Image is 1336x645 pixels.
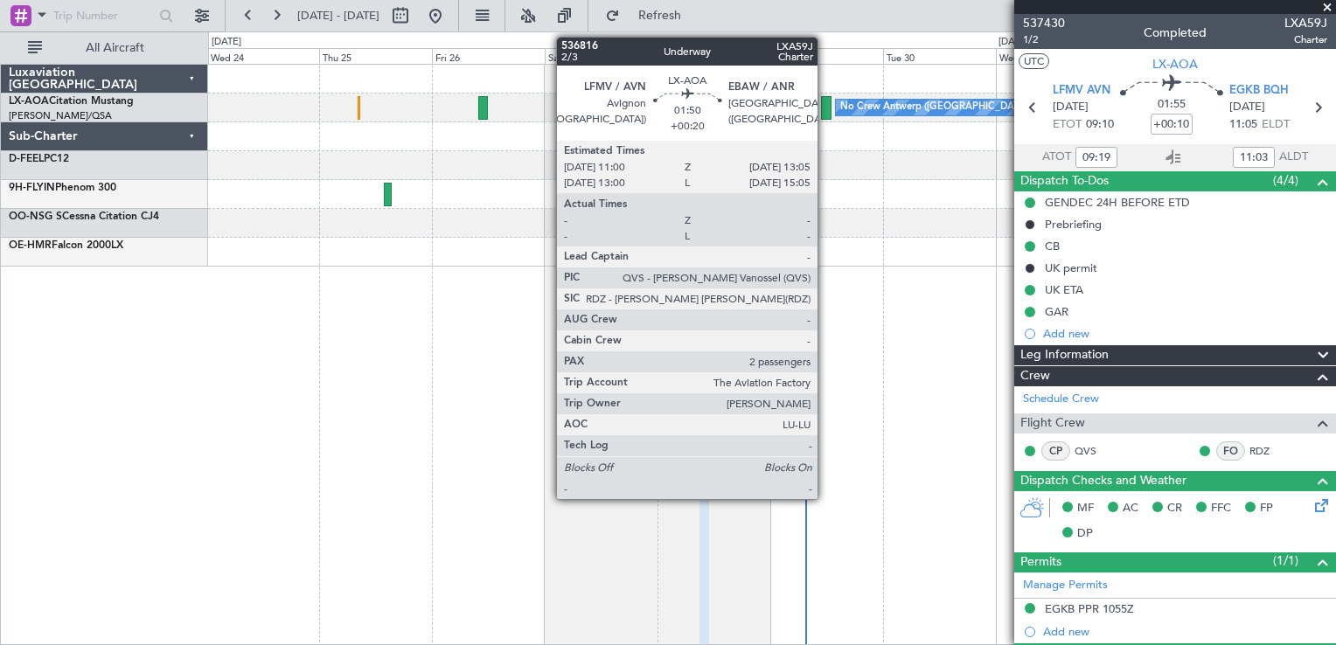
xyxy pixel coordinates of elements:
[1045,601,1134,616] div: EGKB PPR 1055Z
[9,183,116,193] a: 9H-FLYINPhenom 300
[9,154,44,164] span: D-FEEL
[1262,116,1290,134] span: ELDT
[1023,391,1099,408] a: Schedule Crew
[1279,149,1308,166] span: ALDT
[1260,500,1273,517] span: FP
[545,48,658,64] div: Sat 27
[1229,82,1289,100] span: EGKB BQH
[1023,14,1065,32] span: 537430
[53,3,154,29] input: Trip Number
[432,48,545,64] div: Fri 26
[1020,171,1109,191] span: Dispatch To-Dos
[1053,82,1110,100] span: LFMV AVN
[1152,55,1198,73] span: LX-AOA
[9,109,112,122] a: [PERSON_NAME]/QSA
[1023,577,1108,594] a: Manage Permits
[1284,32,1327,47] span: Charter
[1045,217,1102,232] div: Prebriefing
[19,34,190,62] button: All Aircraft
[1158,96,1186,114] span: 01:55
[1020,552,1061,572] span: Permits
[9,212,62,222] span: OO-NSG S
[212,35,241,50] div: [DATE]
[1273,171,1298,190] span: (4/4)
[597,2,702,30] button: Refresh
[1045,260,1097,275] div: UK permit
[1023,32,1065,47] span: 1/2
[207,48,320,64] div: Wed 24
[297,8,379,24] span: [DATE] - [DATE]
[883,48,996,64] div: Tue 30
[1273,551,1298,570] span: (1/1)
[1229,99,1265,116] span: [DATE]
[1229,116,1257,134] span: 11:05
[1020,366,1050,386] span: Crew
[1233,147,1275,168] input: --:--
[1019,53,1049,69] button: UTC
[658,48,770,64] div: Sun 28
[1077,500,1094,517] span: MF
[1075,443,1114,459] a: QVS
[1020,345,1109,365] span: Leg Information
[9,212,159,222] a: OO-NSG SCessna Citation CJ4
[1077,525,1093,543] span: DP
[9,154,69,164] a: D-FEELPC12
[1123,500,1138,517] span: AC
[999,35,1028,50] div: [DATE]
[1043,326,1327,341] div: Add new
[840,94,1030,121] div: No Crew Antwerp ([GEOGRAPHIC_DATA])
[1249,443,1289,459] a: RDZ
[1020,413,1085,433] span: Flight Crew
[9,96,134,107] a: LX-AOACitation Mustang
[1053,116,1082,134] span: ETOT
[1086,116,1114,134] span: 09:10
[1284,14,1327,32] span: LXA59J
[1042,149,1071,166] span: ATOT
[9,183,55,193] span: 9H-FLYIN
[770,48,883,64] div: Mon 29
[9,240,52,251] span: OE-HMR
[1216,441,1245,461] div: FO
[623,10,697,22] span: Refresh
[9,96,49,107] span: LX-AOA
[1045,282,1083,297] div: UK ETA
[996,48,1109,64] div: Wed 1
[1043,624,1327,639] div: Add new
[1211,500,1231,517] span: FFC
[9,240,123,251] a: OE-HMRFalcon 2000LX
[45,42,184,54] span: All Aircraft
[1144,24,1207,42] div: Completed
[1020,471,1186,491] span: Dispatch Checks and Weather
[1045,304,1068,319] div: GAR
[1041,441,1070,461] div: CP
[1167,500,1182,517] span: CR
[1045,239,1060,253] div: CB
[1045,195,1190,210] div: GENDEC 24H BEFORE ETD
[1053,99,1089,116] span: [DATE]
[319,48,432,64] div: Thu 25
[1075,147,1117,168] input: --:--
